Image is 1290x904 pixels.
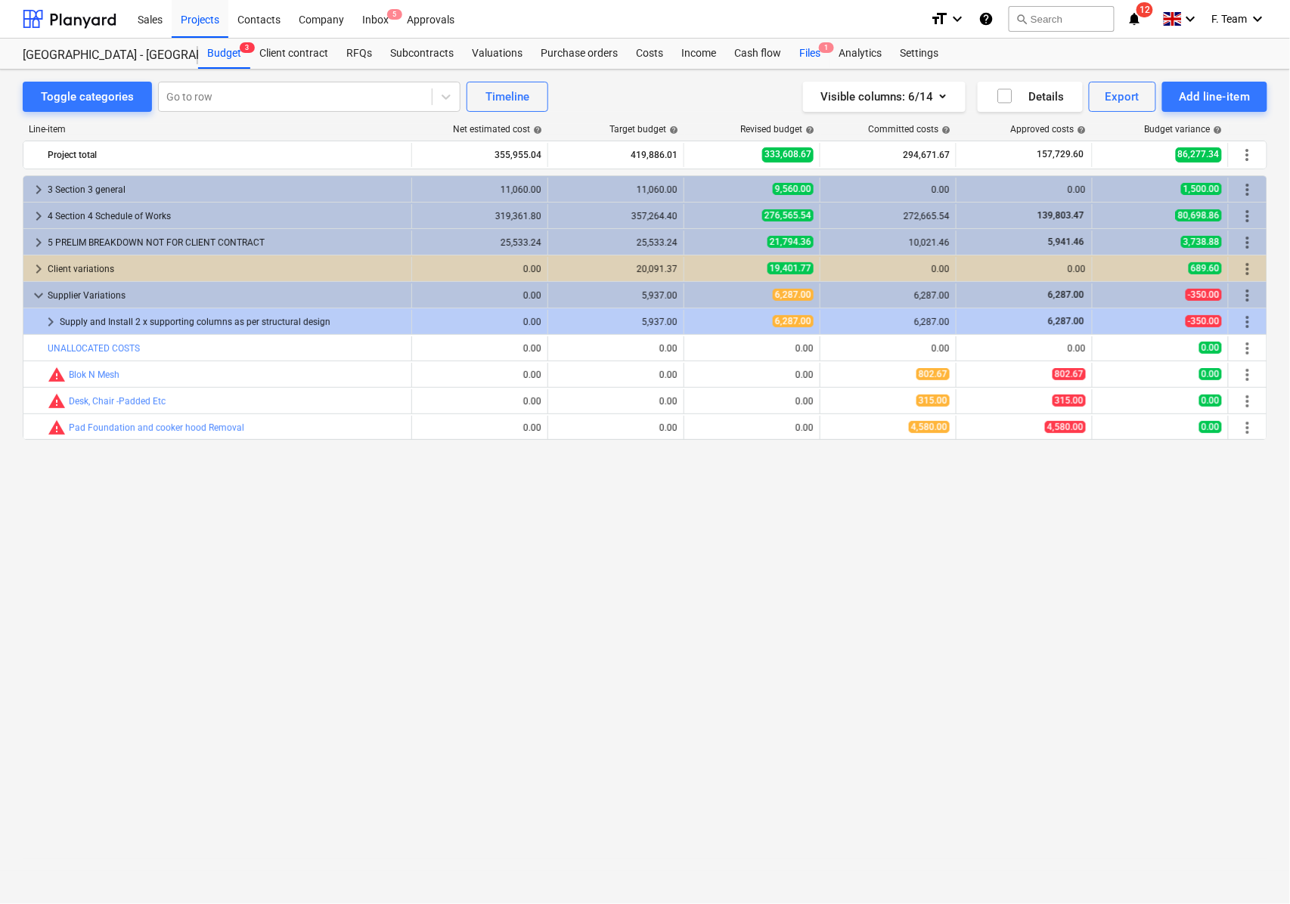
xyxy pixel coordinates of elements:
div: 294,671.67 [826,143,950,167]
div: 357,264.40 [554,211,678,221]
div: 0.00 [418,264,541,274]
div: Budget variance [1145,124,1223,135]
div: 0.00 [826,264,950,274]
span: help [1211,125,1223,135]
span: help [802,125,814,135]
div: Committed costs [868,124,950,135]
div: 0.00 [826,343,950,354]
span: 6,287.00 [773,315,814,327]
a: Settings [891,39,947,69]
span: help [938,125,950,135]
div: 3 Section 3 general [48,178,405,202]
div: 25,533.24 [418,237,541,248]
iframe: Chat Widget [1214,831,1290,904]
span: 4,580.00 [909,421,950,433]
button: Visible columns:6/14 [803,82,966,112]
div: 6,287.00 [826,317,950,327]
span: keyboard_arrow_right [29,260,48,278]
div: 0.00 [554,343,678,354]
span: More actions [1239,181,1257,199]
span: 5,941.46 [1047,237,1086,247]
div: Budget [198,39,250,69]
span: 6,287.00 [1047,289,1086,300]
div: 10,021.46 [826,237,950,248]
a: Analytics [830,39,891,69]
div: 0.00 [690,370,814,380]
span: 315.00 [916,395,950,407]
div: Income [672,39,725,69]
a: Client contract [250,39,337,69]
span: help [530,125,542,135]
span: help [1074,125,1087,135]
div: Line-item [23,124,413,135]
div: Supply and Install 2 x supporting columns as per structural design [60,310,405,334]
div: Client variations [48,257,405,281]
span: More actions [1239,207,1257,225]
a: Valuations [463,39,532,69]
a: Blok N Mesh [69,370,119,380]
a: Purchase orders [532,39,627,69]
a: RFQs [337,39,381,69]
a: Budget3 [198,39,250,69]
span: 1,500.00 [1181,183,1222,195]
span: 276,565.54 [762,209,814,221]
div: Subcontracts [381,39,463,69]
span: 86,277.34 [1176,147,1222,162]
span: keyboard_arrow_down [29,286,48,305]
div: 0.00 [963,343,1086,354]
span: 12 [1137,2,1153,17]
i: notifications [1127,10,1142,28]
span: 0.00 [1199,421,1222,433]
div: 0.00 [418,423,541,433]
div: 0.00 [554,423,678,433]
span: More actions [1239,146,1257,164]
span: 802.67 [1053,368,1086,380]
span: search [1016,13,1028,25]
button: Search [1009,6,1115,32]
div: 0.00 [418,343,541,354]
div: 0.00 [963,264,1086,274]
div: Export [1105,87,1140,107]
span: F. Team [1212,13,1248,25]
a: Files1 [790,39,830,69]
span: 6,287.00 [1047,316,1086,327]
div: 5 PRELIM BREAKDOWN NOT FOR CLIENT CONTRACT [48,231,405,255]
div: 20,091.37 [554,264,678,274]
span: 689.60 [1189,262,1222,274]
div: 0.00 [418,396,541,407]
div: Add line-item [1179,87,1251,107]
a: UNALLOCATED COSTS [48,343,140,354]
span: 80,698.86 [1176,209,1222,221]
span: 0.00 [1199,395,1222,407]
div: 0.00 [418,317,541,327]
div: 0.00 [690,396,814,407]
span: More actions [1239,339,1257,358]
div: 0.00 [963,184,1086,195]
div: Timeline [485,87,529,107]
div: Files [790,39,830,69]
span: Committed costs exceed revised budget [48,419,66,437]
button: Export [1089,82,1157,112]
button: Details [978,82,1083,112]
i: keyboard_arrow_down [948,10,966,28]
div: 272,665.54 [826,211,950,221]
span: More actions [1239,419,1257,437]
a: Desk, Chair -Padded Etc [69,396,166,407]
span: More actions [1239,260,1257,278]
span: More actions [1239,313,1257,331]
div: 0.00 [690,343,814,354]
span: More actions [1239,234,1257,252]
span: keyboard_arrow_right [29,234,48,252]
div: 319,361.80 [418,211,541,221]
div: Approved costs [1011,124,1087,135]
div: 0.00 [826,184,950,195]
div: Costs [627,39,672,69]
i: format_size [930,10,948,28]
div: 419,886.01 [554,143,678,167]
